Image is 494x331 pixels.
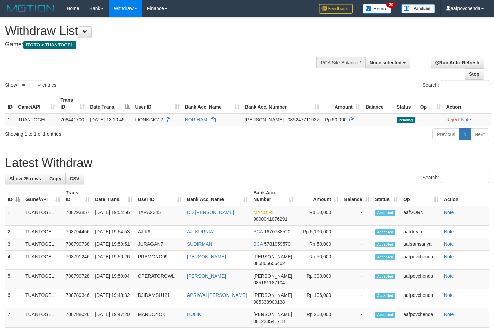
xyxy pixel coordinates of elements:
[325,117,347,122] span: Rp 50.000
[135,308,184,328] td: MARDOYOK
[375,274,395,279] span: Accepted
[187,229,213,234] a: AJI KURNIA
[5,128,201,137] div: Showing 1 to 1 of 1 entries
[375,229,395,235] span: Accepted
[296,308,341,328] td: Rp 200,000
[253,312,292,317] span: [PERSON_NAME]
[23,41,76,49] span: ITOTO > TUANTOGEL
[401,4,435,13] img: panduan.png
[253,241,263,247] span: BCA
[23,251,63,270] td: TUANTOGEL
[184,187,251,206] th: Bank Acc. Name: activate to sort column ascending
[9,176,41,181] span: Show 25 rows
[363,4,391,14] img: Button%20Memo.svg
[423,173,489,183] label: Search:
[401,226,441,238] td: aafdream
[253,261,285,266] span: Copy 085866656462 to clipboard
[366,116,391,123] div: - - -
[441,187,489,206] th: Action
[87,94,132,113] th: Date Trans.: activate to sort column descending
[5,113,15,126] td: 1
[5,24,323,38] h1: Withdraw List
[372,187,401,206] th: Status: activate to sort column ascending
[470,128,489,140] a: Next
[185,117,209,122] a: NOR HAMI
[63,270,92,289] td: 708790728
[444,229,454,234] a: Note
[135,117,163,122] span: LIONKING12
[253,216,287,222] span: Copy 9000041076291 to clipboard
[5,251,23,270] td: 4
[465,68,484,80] a: Stop
[296,226,341,238] td: Rp 5,190,000
[23,187,63,206] th: Game/API: activate to sort column ascending
[92,289,135,308] td: [DATE] 19:48:32
[5,270,23,289] td: 5
[363,94,394,113] th: Balance
[316,57,365,68] div: PGA Site Balance /
[242,94,322,113] th: Bank Acc. Number: activate to sort column ascending
[365,57,410,68] button: None selected
[15,113,58,126] td: TUANTOGEL
[375,242,395,247] span: Accepted
[319,4,353,14] img: Feedback.jpg
[288,117,319,122] span: Copy 085247711937 to clipboard
[135,238,184,251] td: JURAGAN7
[5,187,23,206] th: ID: activate to sort column descending
[92,206,135,226] td: [DATE] 19:54:56
[296,206,341,226] td: Rp 50,000
[397,117,415,123] span: Pending
[187,292,247,298] a: APRIWAI [PERSON_NAME]
[135,226,184,238] td: AJIK9
[61,117,84,122] span: 708441700
[5,206,23,226] td: 1
[401,187,441,206] th: Op: activate to sort column ascending
[5,226,23,238] td: 2
[63,238,92,251] td: 708790738
[375,210,395,216] span: Accepted
[5,80,56,90] label: Show entries
[92,308,135,328] td: [DATE] 19:47:20
[58,94,88,113] th: Trans ID: activate to sort column ascending
[423,80,489,90] label: Search:
[401,251,441,270] td: aafpovchenda
[418,94,444,113] th: Op: activate to sort column ascending
[341,238,372,251] td: -
[341,226,372,238] td: -
[444,312,454,317] a: Note
[5,173,45,184] a: Show 25 rows
[375,254,395,260] span: Accepted
[23,270,63,289] td: TUANTOGEL
[5,156,489,170] h1: Latest Withdraw
[63,289,92,308] td: 708789346
[296,251,341,270] td: Rp 50,000
[444,254,454,259] a: Note
[341,270,372,289] td: -
[459,128,471,140] a: 1
[92,238,135,251] td: [DATE] 19:50:51
[386,2,396,8] span: 29
[375,312,395,318] span: Accepted
[23,226,63,238] td: TUANTOGEL
[45,173,66,184] a: Copy
[444,292,454,298] a: Note
[401,270,441,289] td: aafpovchenda
[253,292,292,298] span: [PERSON_NAME]
[253,299,285,305] span: Copy 085338900138 to clipboard
[23,308,63,328] td: TUANTOGEL
[441,173,489,183] input: Search:
[253,210,273,215] span: MANDIRI
[5,41,323,48] h4: Game:
[182,94,242,113] th: Bank Acc. Name: activate to sort column ascending
[444,273,454,279] a: Note
[264,241,290,247] span: Copy 5781059570 to clipboard
[187,312,201,317] a: HOLIK
[187,273,226,279] a: [PERSON_NAME]
[5,3,56,14] img: MOTION_logo.png
[296,238,341,251] td: Rp 50,000
[23,206,63,226] td: TUANTOGEL
[444,241,454,247] a: Note
[431,57,484,68] a: Run Auto-Refresh
[63,187,92,206] th: Trans ID: activate to sort column ascending
[251,187,296,206] th: Bank Acc. Number: activate to sort column ascending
